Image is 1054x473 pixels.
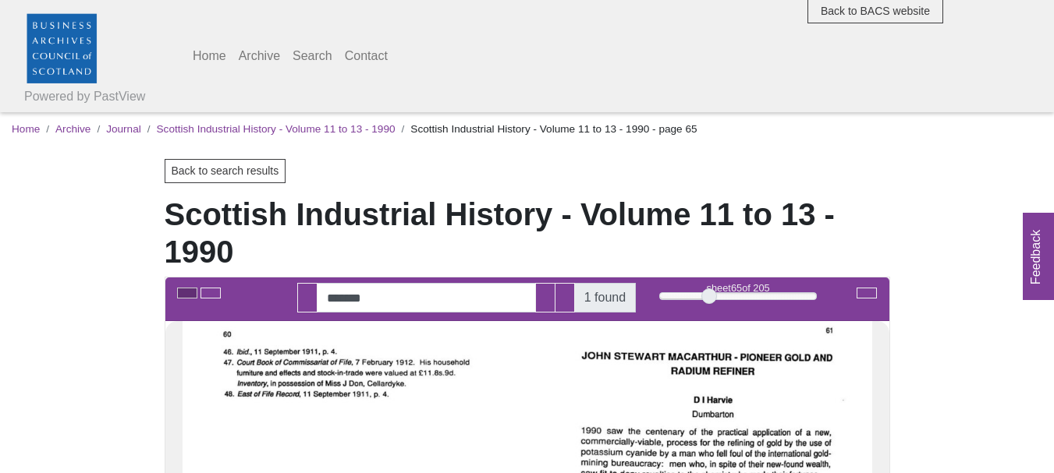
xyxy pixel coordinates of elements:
span: of [825,440,829,446]
span: who [698,450,710,457]
span: of [745,451,750,457]
span: the [628,429,637,436]
a: Home [12,123,40,135]
span: February [361,358,389,366]
span: 1911, [353,390,368,397]
span: the [712,439,721,447]
a: Contact [339,41,394,72]
span: His [420,359,429,366]
span: D [694,397,697,403]
span: refining [727,439,751,447]
span: men [669,461,683,468]
span: centenary [645,428,680,436]
span: 65 [731,282,742,294]
span: who, [689,461,704,468]
span: p. [373,391,378,397]
span: RADIUM [671,367,704,376]
span: the [701,429,709,436]
a: Archive [55,123,90,135]
button: Full screen mode [857,288,877,298]
span: PIONEER [740,354,775,362]
span: Ibid., [236,349,248,355]
span: international [768,450,806,457]
span: 46. [223,350,231,355]
span: wealth, [806,461,825,468]
div: sheet of 205 [659,281,817,295]
span: East [237,390,250,397]
span: Scottish Industrial History - Volume 11 to 13 - 1990 - page 65 [410,123,697,135]
span: 1911, [301,349,317,356]
span: 1912. [395,359,410,366]
span: £11 [419,370,428,376]
a: Powered by PastView [24,87,145,106]
button: Toggle text selection (Alt+T) [177,288,197,298]
input: Search for [317,283,536,312]
span: Fife, [339,359,351,366]
span: 7 [355,360,357,365]
span: bureaucracy: [611,460,656,468]
span: application [752,429,786,436]
span: [PERSON_NAME] [613,352,690,363]
span: Commissariat [282,359,321,366]
a: Would you like to provide feedback? [1023,213,1054,300]
a: Home [186,41,232,72]
span: of [317,381,321,387]
span: their [747,461,760,468]
span: potassium [580,450,616,458]
span: and [264,369,275,376]
span: possession [277,380,308,387]
span: 60 [223,331,230,338]
a: Business Archives Council of Scotland logo [24,6,99,89]
span: [PERSON_NAME] [581,352,658,363]
span: furniture [236,369,259,376]
span: AND [813,354,828,362]
span: fell [716,450,724,457]
span: J [342,381,345,386]
span: of [254,390,259,397]
span: of [738,461,743,468]
button: Next Match [555,283,575,312]
span: of [757,439,762,447]
span: gold [767,439,779,447]
span: household [433,358,466,366]
span: the [795,439,804,447]
span: Book [256,359,270,366]
button: Previous Match [535,283,555,312]
span: by [659,450,665,457]
span: man [679,450,693,457]
span: mining [581,460,604,468]
span: 1 found [574,283,636,312]
span: 11 [303,391,309,397]
span: cyanide [626,450,652,458]
span: stock-in-trade [317,369,360,377]
span: Miss [325,380,338,387]
span: Rfe [261,390,271,397]
button: Open transcription window [201,288,221,298]
span: for [700,439,707,447]
h1: Scottish Industrial History - Volume 11 to 13 - 1990 [165,196,890,270]
span: 47. [224,360,232,365]
span: were [365,369,378,376]
span: spite [719,461,733,468]
span: 4. [331,350,335,355]
span: 4. [382,390,388,397]
span: use [809,439,819,447]
span: of [795,429,800,436]
span: process [667,439,692,447]
button: Search [297,283,318,312]
span: a [806,429,809,435]
span: by [784,439,790,447]
span: .8s.9d. [432,369,453,377]
span: in [270,381,274,386]
span: GOLD [784,354,806,362]
img: Business Archives Council of Scotland [24,10,99,85]
span: p. [322,350,327,355]
span: of [274,359,279,366]
span: commercially-viable, [581,439,652,447]
span: 48. [224,391,232,397]
span: effects [279,369,296,376]
span: Court [236,359,252,366]
span: REFINER [713,367,751,376]
span: of [689,429,694,436]
span: at [410,371,414,376]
